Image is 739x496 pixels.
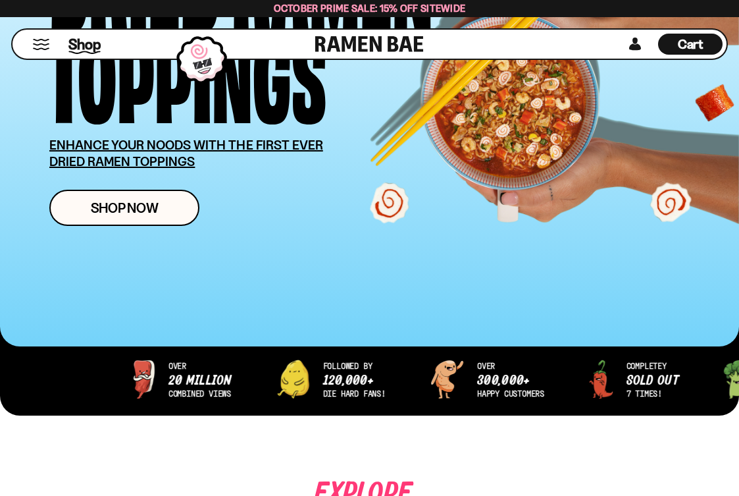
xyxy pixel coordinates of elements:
span: Shop [68,34,101,54]
div: Cart [658,30,723,59]
span: Cart [678,36,703,52]
span: Shop Now [91,201,159,215]
a: Shop Now [49,190,199,226]
span: October Prime Sale: 15% off Sitewide [274,2,466,14]
button: Mobile Menu Trigger [32,39,50,50]
a: Shop [68,32,101,55]
u: ENHANCE YOUR NOODS WITH THE FIRST EVER DRIED RAMEN TOPPINGS [49,137,323,169]
div: Toppings [49,27,326,117]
